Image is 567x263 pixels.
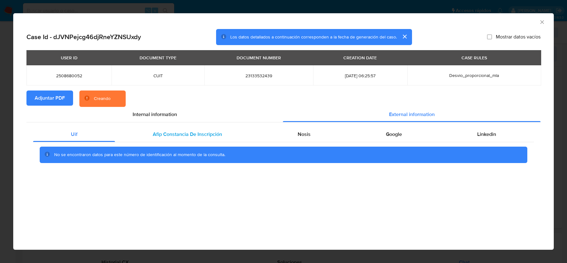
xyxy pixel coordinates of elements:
[397,29,412,44] button: cerrar
[54,151,225,158] span: No se encontraron datos para este número de identificación al momento de la consulta.
[33,127,534,142] div: Detailed external info
[449,72,499,79] span: Desvio_proporcional_mla
[539,19,545,25] button: Cerrar ventana
[26,33,141,41] h2: Case Id - dJVNPejcg46djRneYZNSUxdy
[386,131,402,138] span: Google
[477,131,496,138] span: Linkedin
[298,131,311,138] span: Nosis
[57,52,81,63] div: USER ID
[94,96,111,102] div: Creando
[153,131,222,138] span: Afip Constancia De Inscripción
[35,91,65,105] span: Adjuntar PDF
[340,52,381,63] div: CREATION DATE
[487,34,492,39] input: Mostrar datos vacíos
[496,34,541,40] span: Mostrar datos vacíos
[71,131,77,138] span: Uif
[321,73,400,79] span: [DATE] 06:25:57
[212,73,305,79] span: 23133532439
[26,91,73,106] button: Adjuntar PDF
[136,52,180,63] div: DOCUMENT TYPE
[13,13,554,250] div: closure-recommendation-modal
[34,73,104,79] span: 2508680052
[233,52,285,63] div: DOCUMENT NUMBER
[133,111,177,118] span: Internal information
[230,34,397,40] span: Los datos detallados a continuación corresponden a la fecha de generación del caso.
[389,111,435,118] span: External information
[458,52,491,63] div: CASE RULES
[26,107,541,122] div: Detailed info
[119,73,197,79] span: CUIT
